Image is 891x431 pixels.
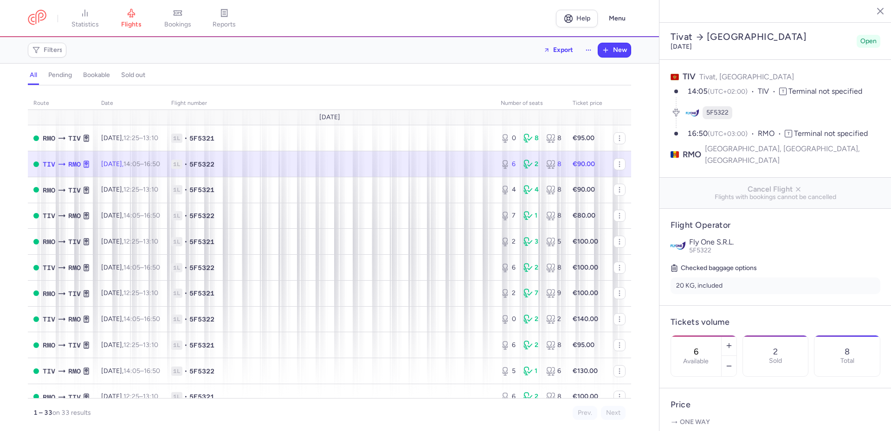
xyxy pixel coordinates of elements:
time: 14:05 [687,87,708,96]
span: 5F5322 [189,160,214,169]
span: [DATE], [101,341,158,349]
span: – [123,264,160,271]
button: Menu [603,10,631,27]
span: RMO [43,237,55,247]
span: TIV [683,71,696,82]
div: 6 [501,392,516,401]
span: 5F5321 [189,341,214,350]
h5: Checked baggage options [671,263,880,274]
time: 12:25 [123,134,139,142]
a: CitizenPlane red outlined logo [28,10,46,27]
span: • [184,211,187,220]
span: flights [121,20,142,29]
span: 1L [171,289,182,298]
span: 1L [171,185,182,194]
time: 12:25 [123,238,139,245]
span: [DATE], [101,264,160,271]
div: 2 [501,237,516,246]
div: 2 [523,263,539,272]
span: 1L [171,367,182,376]
th: date [96,96,166,110]
strong: €140.00 [573,315,598,323]
div: 1 [523,211,539,220]
span: 5F5322 [706,108,729,117]
span: [DATE], [101,238,158,245]
a: Help [556,10,598,27]
span: Terminal not specified [788,87,862,96]
span: T [785,130,792,137]
time: 16:50 [144,212,160,219]
h4: Tickets volume [671,317,880,328]
button: Filters [28,43,66,57]
div: 7 [501,211,516,220]
span: [DATE], [101,160,160,168]
span: • [184,134,187,143]
th: Flight number [166,96,495,110]
h4: Flight Operator [671,220,880,231]
button: Next [601,406,626,420]
span: 5F5322 [689,246,711,254]
p: 8 [845,347,850,356]
div: 0 [501,315,516,324]
span: Filters [44,46,63,54]
time: 14:05 [123,212,140,219]
div: 8 [546,341,562,350]
th: number of seats [495,96,567,110]
div: 6 [501,263,516,272]
a: bookings [155,8,201,29]
span: TIV [68,185,81,195]
span: Terminal not specified [794,129,868,138]
time: 12:25 [123,341,139,349]
span: TIV [68,340,81,350]
time: 13:10 [143,186,158,193]
div: 2 [523,315,539,324]
span: [DATE], [101,315,160,323]
span: 1L [171,211,182,220]
span: – [123,289,158,297]
span: bookings [164,20,191,29]
time: 14:05 [123,264,140,271]
strong: €100.00 [573,392,598,400]
span: • [184,263,187,272]
span: 1L [171,160,182,169]
strong: €90.00 [573,186,595,193]
span: 5F5321 [189,185,214,194]
span: TIV [758,86,779,97]
span: RMO [683,149,701,161]
span: [DATE], [101,367,160,375]
div: 4 [501,185,516,194]
span: 1L [171,237,182,246]
p: 2 [773,347,778,356]
div: 5 [501,367,516,376]
time: 14:05 [123,315,140,323]
p: One way [671,418,880,427]
span: – [123,367,160,375]
time: 16:50 [144,315,160,323]
div: 0 [501,134,516,143]
h4: Price [671,399,880,410]
div: 9 [546,289,562,298]
figure: 5F airline logo [686,106,699,119]
div: 5 [546,237,562,246]
strong: €95.00 [573,134,594,142]
span: – [123,341,158,349]
span: RMO [43,185,55,195]
span: (UTC+03:00) [708,130,748,138]
label: Available [683,358,709,365]
span: RMO [43,133,55,143]
span: • [184,237,187,246]
span: (UTC+02:00) [708,88,748,96]
time: 14:05 [123,367,140,375]
p: Fly One S.R.L. [689,238,880,246]
time: 16:50 [144,367,160,375]
span: RMO [68,211,81,221]
strong: €130.00 [573,367,598,375]
time: 13:10 [143,238,158,245]
span: [DATE], [101,392,158,400]
span: RMO [43,289,55,299]
span: [DATE], [101,289,158,297]
span: RMO [43,392,55,402]
span: RMO [758,129,785,139]
div: 2 [523,392,539,401]
div: 2 [546,315,562,324]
